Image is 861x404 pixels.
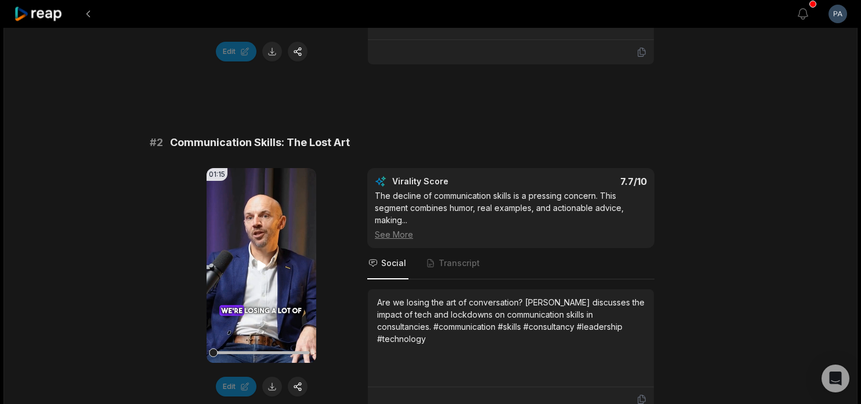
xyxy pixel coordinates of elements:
[150,134,163,151] span: # 2
[375,190,647,241] div: The decline of communication skills is a pressing concern. This segment combines humor, real exam...
[367,248,654,279] nav: Tabs
[216,377,256,396] button: Edit
[523,176,647,187] div: 7.7 /10
[381,257,406,269] span: Social
[216,42,256,61] button: Edit
[392,176,517,187] div: Virality Score
[375,228,647,241] div: See More
[377,296,645,345] div: Are we losing the art of conversation? [PERSON_NAME] discusses the impact of tech and lockdowns o...
[822,365,849,392] div: Open Intercom Messenger
[170,134,350,151] span: Communication Skills: The Lost Art
[439,257,480,269] span: Transcript
[207,168,316,363] video: Your browser does not support mp4 format.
